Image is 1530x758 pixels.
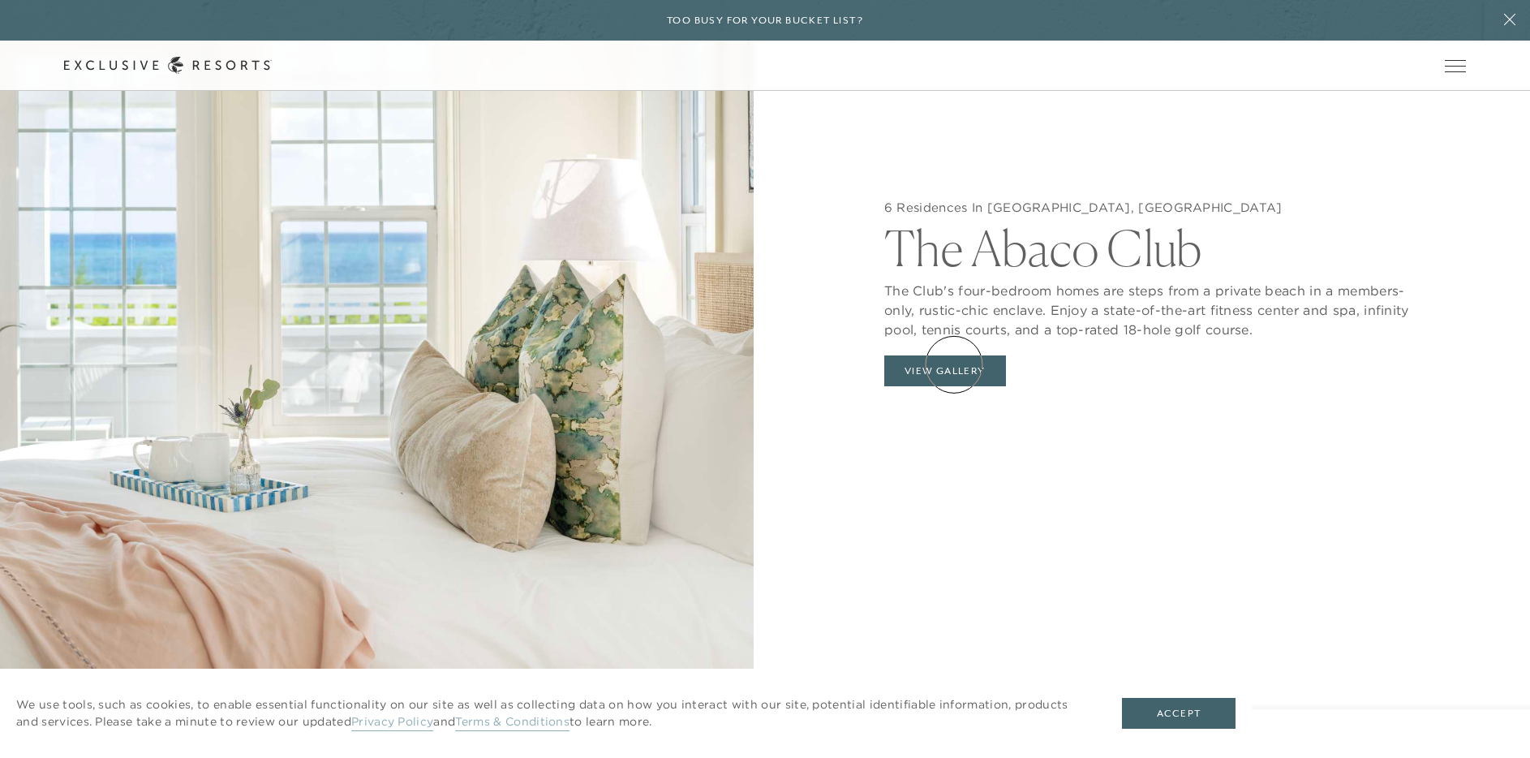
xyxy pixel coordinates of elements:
p: The Club's four-bedroom homes are steps from a private beach in a members-only, rustic-chic encla... [884,273,1422,339]
h6: Too busy for your bucket list? [667,13,863,28]
button: View Gallery [884,355,1006,386]
a: Privacy Policy [351,714,433,731]
h5: 6 Residences In [GEOGRAPHIC_DATA], [GEOGRAPHIC_DATA] [884,200,1422,216]
p: We use tools, such as cookies, to enable essential functionality on our site as well as collectin... [16,696,1089,730]
button: Accept [1122,698,1236,729]
button: Open navigation [1445,60,1466,71]
a: Terms & Conditions [455,714,569,731]
h2: The Abaco Club [884,216,1422,273]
